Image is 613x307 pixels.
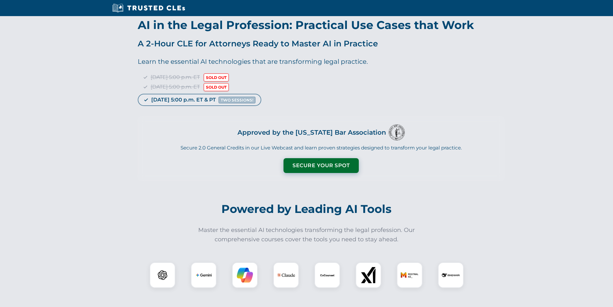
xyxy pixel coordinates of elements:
[319,267,335,283] img: CoCounsel Logo
[128,198,485,220] h2: Powered by Leading AI Tools
[110,3,187,13] img: Trusted CLEs
[204,73,229,82] span: SOLD OUT
[442,266,460,284] img: DeepSeek Logo
[151,74,200,80] span: [DATE] 5:00 p.m. ET
[360,267,376,283] img: xAI Logo
[146,144,497,152] p: Secure 2.0 General Credits in our Live Webcast and learn proven strategies designed to transform ...
[397,262,423,288] div: Mistral AI
[237,127,386,138] h3: Approved by the [US_STATE] Bar Association
[356,262,381,288] div: xAI
[151,84,200,90] span: [DATE] 5:00 p.m. ET
[194,225,419,244] p: Master the essential AI technologies transforming the legal profession. Our comprehensive courses...
[389,124,405,140] img: Logo
[438,262,464,288] div: DeepSeek
[277,266,295,284] img: Claude Logo
[232,262,258,288] div: Copilot
[153,266,172,284] img: ChatGPT Logo
[283,158,359,173] button: Secure Your Spot
[138,56,505,67] p: Learn the essential AI technologies that are transforming legal practice.
[237,267,253,283] img: Copilot Logo
[138,19,505,31] h1: AI in the Legal Profession: Practical Use Cases that Work
[138,37,505,50] p: A 2-Hour CLE for Attorneys Ready to Master AI in Practice
[314,262,340,288] div: CoCounsel
[204,83,229,91] span: SOLD OUT
[191,262,217,288] div: Gemini
[401,266,419,284] img: Mistral AI Logo
[150,262,175,288] div: ChatGPT
[273,262,299,288] div: Claude
[196,267,212,283] img: Gemini Logo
